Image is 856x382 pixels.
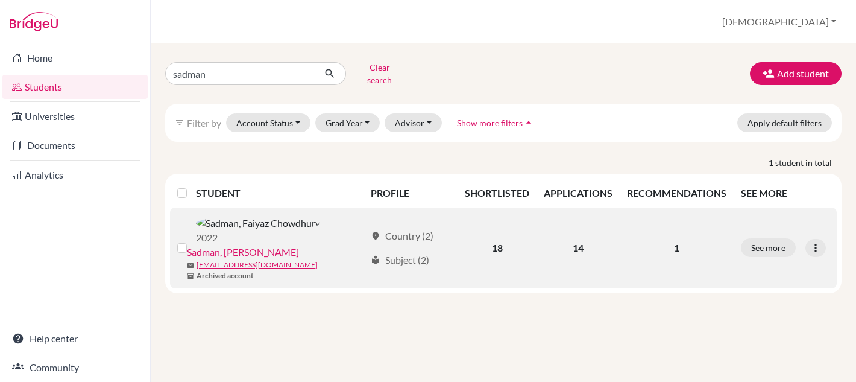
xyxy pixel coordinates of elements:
[226,113,310,132] button: Account Status
[458,208,537,288] td: 18
[750,62,842,85] button: Add student
[458,179,537,208] th: SHORTLISTED
[537,208,620,288] td: 14
[363,179,458,208] th: PROFILE
[165,62,315,85] input: Find student by name...
[620,179,734,208] th: RECOMMENDATIONS
[187,262,194,269] span: mail
[2,75,148,99] a: Students
[523,116,535,129] i: arrow_drop_up
[187,117,221,129] span: Filter by
[2,46,148,70] a: Home
[187,245,299,259] a: Sadman, [PERSON_NAME]
[175,118,184,127] i: filter_list
[196,216,320,231] img: Sadman, Faiyaz Chowdhury
[734,179,837,208] th: SEE MORE
[196,231,320,245] p: 2022
[385,113,442,132] button: Advisor
[627,241,726,255] p: 1
[2,355,148,380] a: Community
[197,270,254,281] b: Archived account
[717,10,842,33] button: [DEMOGRAPHIC_DATA]
[2,326,148,351] a: Help center
[371,231,380,241] span: location_on
[346,58,413,89] button: Clear search
[187,273,194,280] span: inventory_2
[197,259,318,270] a: [EMAIL_ADDRESS][DOMAIN_NAME]
[741,238,796,257] button: See more
[537,179,620,208] th: APPLICATIONS
[457,118,523,128] span: Show more filters
[2,104,148,129] a: Universities
[10,12,58,31] img: Bridge-U
[2,133,148,158] a: Documents
[315,113,380,132] button: Grad Year
[2,163,148,187] a: Analytics
[371,255,380,265] span: local_library
[371,253,429,267] div: Subject (2)
[371,229,433,243] div: Country (2)
[196,179,363,208] th: STUDENT
[775,156,842,169] span: student in total
[447,113,545,132] button: Show more filtersarrow_drop_up
[769,156,775,169] strong: 1
[737,113,832,132] button: Apply default filters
